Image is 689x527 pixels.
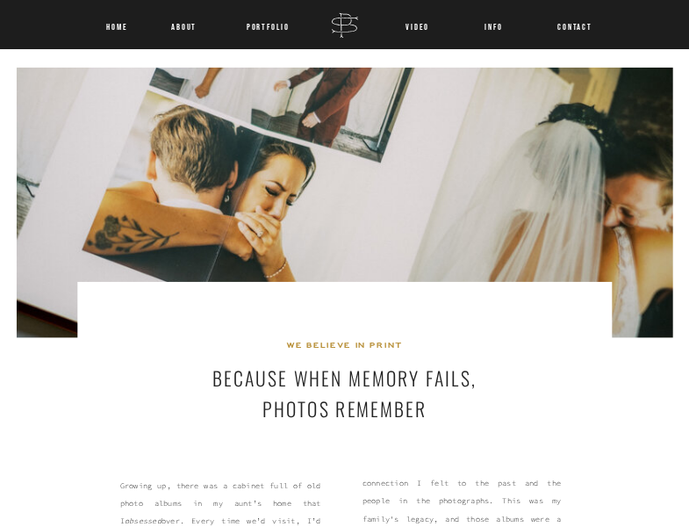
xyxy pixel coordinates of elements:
h3: BECAUSE WHEN MEMORY FAILS, PHOTOS REMEMBER [165,364,525,419]
a: Portfolio [241,18,295,32]
h2: WE BELIEVE IN PRINT [132,338,557,365]
a: CONTACT [557,18,584,32]
a: About [169,18,198,32]
a: Home [103,18,132,32]
i: obsessed [125,516,161,526]
a: VIDEO [405,18,430,32]
a: INFO [472,18,514,32]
